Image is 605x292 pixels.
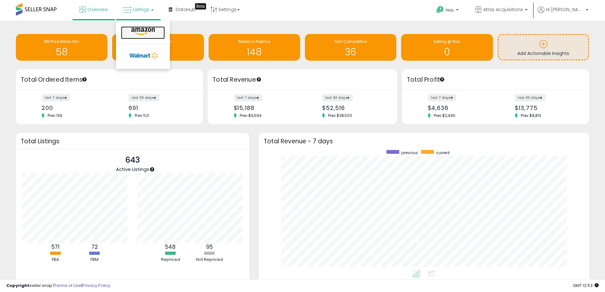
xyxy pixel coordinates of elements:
[238,39,270,44] span: Needs to Reprice
[428,105,491,111] div: $4,636
[206,243,213,251] b: 95
[112,34,204,61] a: Inventory Age 3
[149,166,155,172] div: Tooltip anchor
[82,77,87,82] div: Tooltip anchor
[151,257,190,263] div: Repriced
[145,39,171,44] span: Inventory Age
[546,6,584,13] span: Hi [PERSON_NAME]
[264,139,584,144] h3: Total Revenue - 7 days
[237,113,265,118] span: Prev: $9,694
[573,282,599,289] span: 2025-09-14 12:53 GMT
[21,75,198,84] h3: Total Ordered Items
[212,75,393,84] h3: Total Revenue
[428,94,456,101] label: last 7 days
[42,105,105,111] div: 200
[116,154,149,166] p: 643
[431,1,465,21] a: Help
[401,150,418,155] span: previous
[209,34,300,61] a: Needs to Reprice 148
[212,47,297,57] h1: 148
[87,6,108,13] span: Overview
[176,6,196,13] span: DataHub
[44,39,79,44] span: BB Price Below Min
[431,113,459,118] span: Prev: $2,446
[19,47,104,57] h1: 58
[51,243,59,251] b: 571
[404,47,489,57] h1: 0
[308,47,393,57] h1: 36
[407,75,584,84] h3: Total Profit
[515,94,546,101] label: last 30 days
[129,105,192,111] div: 691
[54,282,81,289] a: Terms of Use
[42,94,70,101] label: last 7 days
[44,113,65,118] span: Prev: 139
[322,105,386,111] div: $52,516
[82,282,110,289] a: Privacy Policy
[16,34,107,61] a: BB Price Below Min 58
[234,105,298,111] div: $15,188
[517,50,569,57] span: Add Actionable Insights
[116,166,149,173] span: Active Listings
[538,6,588,21] a: Hi [PERSON_NAME]
[325,113,355,118] span: Prev: $38,503
[6,282,30,289] strong: Copyright
[515,105,578,111] div: $13,775
[115,47,200,57] h1: 3
[439,77,445,82] div: Tooltip anchor
[129,94,159,101] label: last 30 days
[21,139,245,144] h3: Total Listings
[165,243,176,251] b: 548
[335,39,367,44] span: Non Competitive
[91,243,98,251] b: 72
[131,113,152,118] span: Prev: 521
[401,34,493,61] a: Selling @ Max 0
[436,150,450,155] span: current
[446,7,454,13] span: Help
[133,6,149,13] span: Listings
[434,39,460,44] span: Selling @ Max
[37,257,75,263] div: FBA
[499,35,588,59] a: Add Actionable Insights
[436,6,444,14] i: Get Help
[322,94,353,101] label: last 30 days
[191,257,229,263] div: Not Repriced
[234,94,262,101] label: last 7 days
[195,3,206,10] div: Tooltip anchor
[305,34,396,61] a: Non Competitive 36
[76,257,114,263] div: FBM
[518,113,544,118] span: Prev: $8,813
[483,6,523,13] span: Atlas Acquisitions
[6,283,110,289] div: seller snap | |
[256,77,262,82] div: Tooltip anchor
